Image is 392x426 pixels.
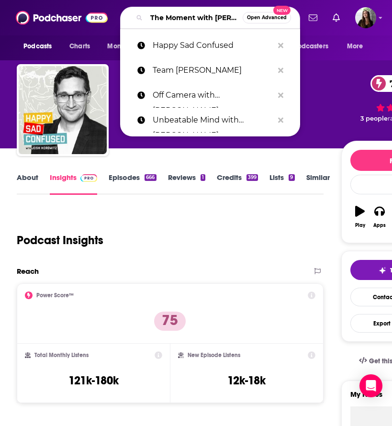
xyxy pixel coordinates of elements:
[355,7,376,28] span: Logged in as bnmartinn
[145,174,156,181] div: 666
[373,223,386,228] div: Apps
[360,115,388,122] span: 3 people
[243,12,291,23] button: Open AdvancedNew
[23,40,52,53] span: Podcasts
[359,374,382,397] div: Open Intercom Messenger
[17,267,39,276] h2: Reach
[69,40,90,53] span: Charts
[276,37,342,56] button: open menu
[153,83,273,108] p: Off Camera with Sam Jones
[120,58,300,83] a: Team [PERSON_NAME]
[201,174,205,181] div: 1
[68,373,119,388] h3: 121k-180k
[17,37,64,56] button: open menu
[17,173,38,195] a: About
[347,40,363,53] span: More
[227,373,266,388] h3: 12k-18k
[50,173,97,195] a: InsightsPodchaser Pro
[355,7,376,28] button: Show profile menu
[16,9,108,27] img: Podchaser - Follow, Share and Rate Podcasts
[350,200,370,234] button: Play
[17,233,103,247] h1: Podcast Insights
[282,40,328,53] span: For Podcasters
[109,173,156,195] a: Episodes666
[120,83,300,108] a: Off Camera with [PERSON_NAME]
[269,173,294,195] a: Lists9
[107,40,141,53] span: Monitoring
[217,173,258,195] a: Credits399
[355,7,376,28] img: User Profile
[355,223,365,228] div: Play
[289,174,294,181] div: 9
[146,10,243,25] input: Search podcasts, credits, & more...
[273,6,291,15] span: New
[120,33,300,58] a: Happy Sad Confused
[247,15,287,20] span: Open Advanced
[305,10,321,26] a: Show notifications dropdown
[188,352,240,359] h2: New Episode Listens
[370,200,389,234] button: Apps
[246,174,258,181] div: 399
[153,108,273,133] p: Unbeatable Mind with Mark Divine
[153,33,273,58] p: Happy Sad Confused
[36,292,74,299] h2: Power Score™
[154,312,186,331] p: 75
[153,58,273,83] p: Team Deakins
[120,7,300,29] div: Search podcasts, credits, & more...
[19,66,107,154] img: Happy Sad Confused
[101,37,154,56] button: open menu
[168,173,205,195] a: Reviews1
[340,37,375,56] button: open menu
[329,10,344,26] a: Show notifications dropdown
[306,173,330,195] a: Similar
[379,267,386,274] img: tell me why sparkle
[63,37,96,56] a: Charts
[120,108,300,133] a: Unbeatable Mind with [PERSON_NAME]
[34,352,89,359] h2: Total Monthly Listens
[80,174,97,182] img: Podchaser Pro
